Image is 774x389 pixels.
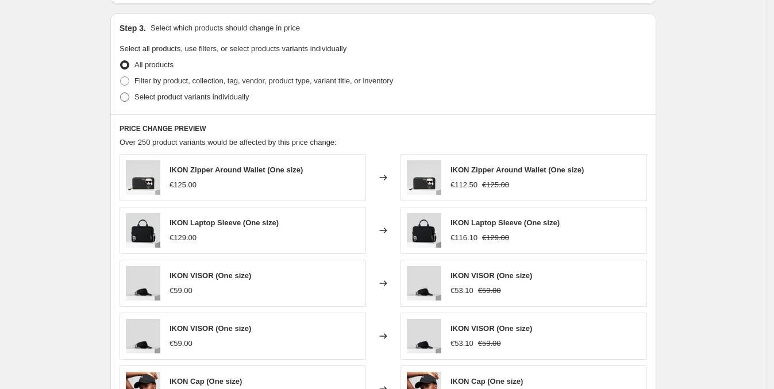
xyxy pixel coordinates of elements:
h2: Step 3. [120,22,146,34]
span: IKON VISOR (One size) [450,324,532,333]
img: 205W3242999_1_80x.jpg [407,213,441,248]
img: 205W3213999_1_80x.jpg [126,160,160,195]
span: IKON Cap (One size) [450,377,523,386]
img: 205W3401998_1_33f094a5-262f-4a8b-8cd9-775a6f6b8e7f_80x.jpg [407,266,441,301]
span: Filter by product, collection, tag, vendor, product type, variant title, or inventory [134,76,393,85]
span: IKON Cap (One size) [170,377,242,386]
div: €53.10 [450,338,473,349]
div: €129.00 [170,232,197,244]
img: 205W3242999_1_80x.jpg [126,213,160,248]
div: €53.10 [450,285,473,296]
span: IKON Zipper Around Wallet (One size) [450,165,584,174]
span: IKON VISOR (One size) [170,324,251,333]
img: 205W3213999_1_80x.jpg [407,160,441,195]
span: Select all products, use filters, or select products variants individually [120,44,346,53]
img: 205W3401999_1_054e8d7a-46e5-426d-a234-c26fb72f2023_80x.jpg [407,319,441,353]
span: All products [134,60,174,69]
span: IKON VISOR (One size) [170,271,251,280]
div: €125.00 [170,179,197,191]
span: Select product variants individually [134,93,249,101]
div: €112.50 [450,179,478,191]
strike: €59.00 [478,285,501,296]
span: Over 250 product variants would be affected by this price change: [120,138,337,147]
span: IKON VISOR (One size) [450,271,532,280]
div: €59.00 [170,285,192,296]
span: IKON Zipper Around Wallet (One size) [170,165,303,174]
strike: €129.00 [482,232,509,244]
span: IKON Laptop Sleeve (One size) [450,218,560,227]
img: 205W3401999_1_054e8d7a-46e5-426d-a234-c26fb72f2023_80x.jpg [126,319,160,353]
div: €116.10 [450,232,478,244]
p: Select which products should change in price [151,22,300,34]
img: 205W3401998_1_33f094a5-262f-4a8b-8cd9-775a6f6b8e7f_80x.jpg [126,266,160,301]
div: €59.00 [170,338,192,349]
strike: €59.00 [478,338,501,349]
strike: €125.00 [482,179,509,191]
h6: PRICE CHANGE PREVIEW [120,124,647,133]
span: IKON Laptop Sleeve (One size) [170,218,279,227]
